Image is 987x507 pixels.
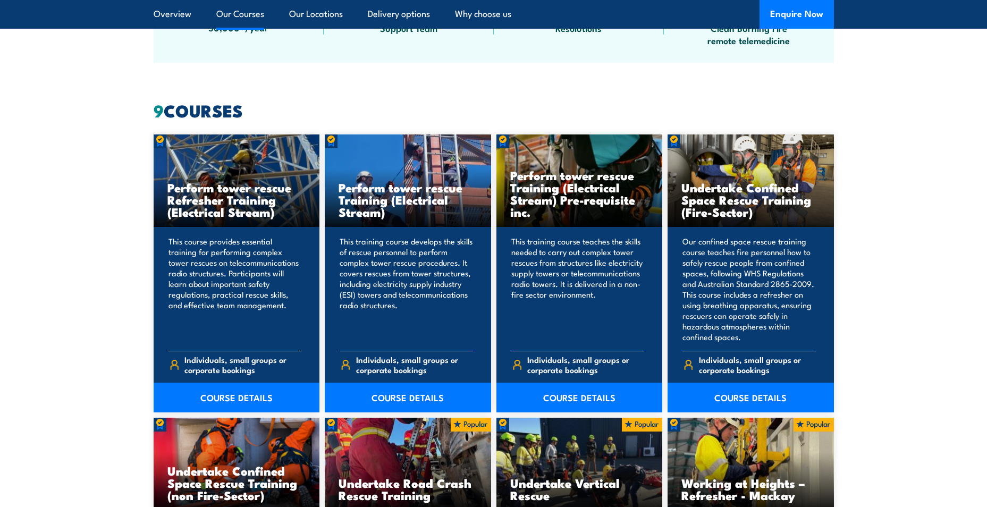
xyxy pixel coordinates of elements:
span: Individuals, small groups or corporate bookings [184,354,301,375]
p: This course provides essential training for performing complex tower rescues on telecommunication... [168,236,302,342]
a: COURSE DETAILS [668,383,834,412]
span: Individuals, small groups or corporate bookings [356,354,473,375]
a: COURSE DETAILS [325,383,491,412]
p: This training course teaches the skills needed to carry out complex tower rescues from structures... [511,236,645,342]
h3: Undertake Vertical Rescue [510,477,649,501]
h3: Undertake Confined Space Rescue Training (Fire-Sector) [681,181,820,218]
h3: Perform tower rescue Training (Electrical Stream) [339,181,477,218]
h3: Perform tower rescue Refresher Training (Electrical Stream) [167,181,306,218]
h3: Undertake Confined Space Rescue Training (non Fire-Sector) [167,464,306,501]
p: This training course develops the skills of rescue personnel to perform complex tower rescue proc... [340,236,473,342]
strong: 9 [154,97,164,123]
p: Our confined space rescue training course teaches fire personnel how to safely rescue people from... [682,236,816,342]
h3: Perform tower rescue Training (Electrical Stream) Pre-requisite inc. [510,169,649,218]
h3: Working at Heights – Refresher - Mackay [681,477,820,501]
span: Individuals, small groups or corporate bookings [527,354,644,375]
h2: COURSES [154,103,834,117]
a: COURSE DETAILS [154,383,320,412]
a: COURSE DETAILS [496,383,663,412]
span: Individuals, small groups or corporate bookings [699,354,816,375]
h3: Undertake Road Crash Rescue Training [339,477,477,501]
